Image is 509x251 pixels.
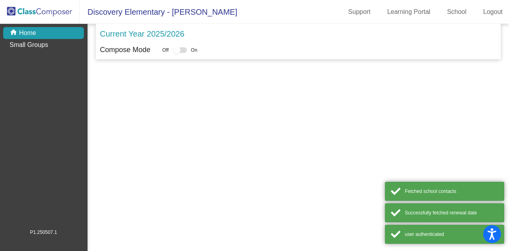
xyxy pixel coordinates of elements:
a: Support [342,6,377,18]
p: Compose Mode [100,45,150,55]
mat-icon: home [10,28,19,38]
p: Small Groups [10,40,48,50]
a: School [441,6,473,18]
a: Learning Portal [381,6,437,18]
p: Home [19,28,36,38]
div: Successfully fetched renewal date [405,209,498,216]
span: On [191,47,197,54]
div: user authenticated [405,231,498,238]
span: Discovery Elementary - [PERSON_NAME] [80,6,237,18]
a: Logout [477,6,509,18]
span: Off [162,47,169,54]
p: Current Year 2025/2026 [100,28,184,40]
div: Fetched school contacts [405,188,498,195]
